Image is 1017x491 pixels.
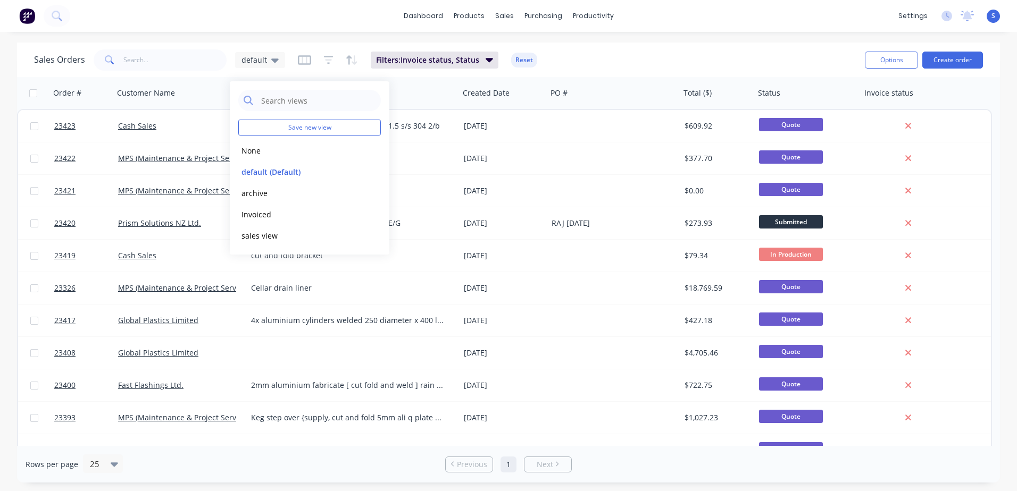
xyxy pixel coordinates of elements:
[685,348,747,358] div: $4,705.46
[464,445,543,455] div: [DATE]
[685,153,747,164] div: $377.70
[464,121,543,131] div: [DATE]
[371,52,498,69] button: Filters:Invoice status, Status
[54,380,76,391] span: 23400
[446,459,493,470] a: Previous page
[118,348,198,358] a: Global Plastics Limited
[54,207,118,239] a: 23420
[54,185,76,196] span: 23421
[463,88,510,98] div: Created Date
[398,8,448,24] a: dashboard
[54,110,118,142] a: 23423
[54,445,76,455] span: 23396
[54,283,76,293] span: 23326
[524,459,571,470] a: Next page
[464,348,543,358] div: [DATE]
[54,348,76,358] span: 23408
[685,445,747,455] div: $641.13
[238,145,360,157] button: None
[759,442,823,455] span: Quote
[464,250,543,261] div: [DATE]
[238,187,360,199] button: archive
[511,53,537,67] button: Reset
[238,166,360,178] button: default (Default)
[685,380,747,391] div: $722.75
[251,315,445,326] div: 4x aluminium cylinders welded 250 diameter x 400 long
[54,402,118,434] a: 23393
[376,55,479,65] span: Filters: Invoice status, Status
[241,54,267,65] span: default
[685,121,747,131] div: $609.92
[685,412,747,423] div: $1,027.23
[490,8,519,24] div: sales
[54,315,76,326] span: 23417
[238,208,360,221] button: Invoiced
[685,185,747,196] div: $0.00
[251,380,445,391] div: 2mm aluminium fabricate [ cut fold and weld ] rain head/ flashing
[54,240,118,272] a: 23419
[54,337,118,369] a: 23408
[759,377,823,391] span: Quote
[118,250,156,260] a: Cash Sales
[552,218,670,228] div: RAJ [DATE]
[54,369,118,401] a: 23400
[551,88,568,98] div: PO #
[922,52,983,69] button: Create order
[118,315,198,325] a: Global Plastics Limited
[759,150,823,164] span: Quote
[54,121,76,131] span: 23423
[441,456,576,472] ul: Pagination
[865,52,918,69] button: Options
[118,380,184,390] a: Fast Flashings Ltd.
[464,412,543,423] div: [DATE]
[117,88,175,98] div: Customer Name
[123,49,227,71] input: Search...
[53,88,81,98] div: Order #
[54,434,118,466] a: 23396
[260,90,376,111] input: Search views
[54,412,76,423] span: 23393
[118,218,201,228] a: Prism Solutions NZ Ltd.
[464,380,543,391] div: [DATE]
[118,283,265,293] a: MPS (Maintenance & Project Services Ltd)
[238,230,360,242] button: sales view
[54,142,118,174] a: 23422
[759,280,823,293] span: Quote
[759,312,823,326] span: Quote
[118,153,265,163] a: MPS (Maintenance & Project Services Ltd)
[991,11,995,21] span: S
[26,459,78,470] span: Rows per page
[118,121,156,131] a: Cash Sales
[251,283,445,293] div: Cellar drain liner
[758,88,780,98] div: Status
[685,250,747,261] div: $79.34
[501,456,516,472] a: Page 1 is your current page
[464,315,543,326] div: [DATE]
[759,183,823,196] span: Quote
[457,459,487,470] span: Previous
[759,410,823,423] span: Quote
[464,218,543,228] div: [DATE]
[54,153,76,164] span: 23422
[464,185,543,196] div: [DATE]
[54,218,76,228] span: 23420
[464,153,543,164] div: [DATE]
[34,55,85,65] h1: Sales Orders
[568,8,619,24] div: productivity
[251,445,445,455] div: mod a bench Make new top
[54,304,118,336] a: 23417
[864,88,913,98] div: Invoice status
[685,315,747,326] div: $427.18
[759,118,823,131] span: Quote
[893,8,933,24] div: settings
[118,185,265,196] a: MPS (Maintenance & Project Services Ltd)
[118,445,196,455] a: W C Property Services
[683,88,712,98] div: Total ($)
[19,8,35,24] img: Factory
[238,120,381,136] button: Save new view
[54,272,118,304] a: 23326
[685,218,747,228] div: $273.93
[54,250,76,261] span: 23419
[759,345,823,358] span: Quote
[54,175,118,207] a: 23421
